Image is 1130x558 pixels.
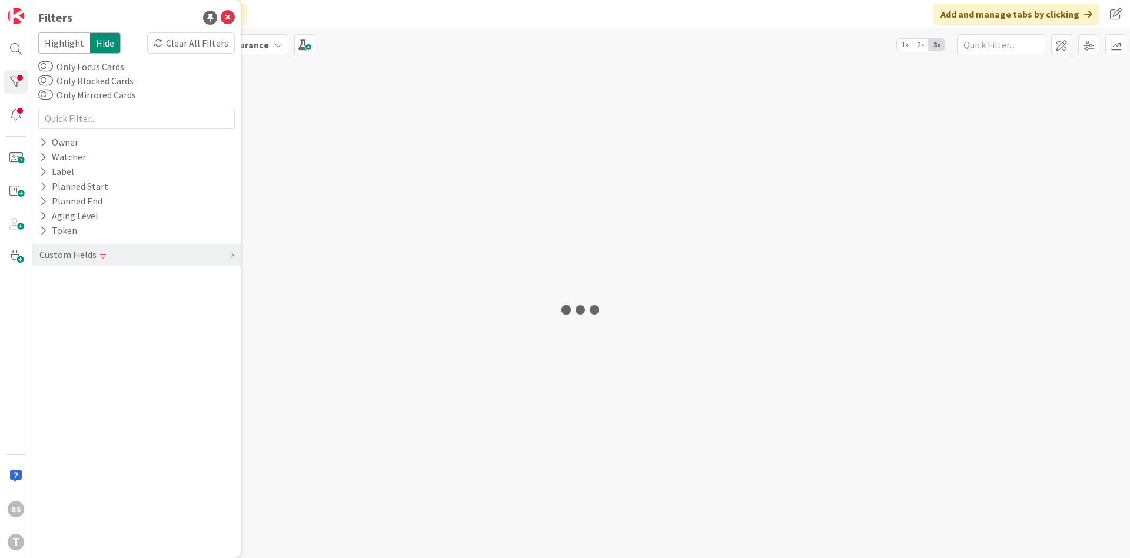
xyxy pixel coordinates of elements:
[38,108,235,129] input: Quick Filter...
[38,209,99,223] div: Aging Level
[147,32,235,54] div: Clear All Filters
[38,75,53,87] button: Only Blocked Cards
[38,194,104,209] div: Planned End
[913,39,929,51] span: 2x
[38,9,72,27] div: Filters
[8,534,24,550] div: T
[38,89,53,101] button: Only Mirrored Cards
[38,32,90,54] span: Highlight
[38,164,75,179] div: Label
[90,32,121,54] span: Hide
[38,61,53,72] button: Only Focus Cards
[38,247,98,262] div: Custom Fields
[38,179,109,194] div: Planned Start
[929,39,945,51] span: 3x
[38,88,136,102] label: Only Mirrored Cards
[38,223,78,238] div: Token
[38,74,134,88] label: Only Blocked Cards
[8,501,24,517] div: BS
[957,34,1045,55] input: Quick Filter...
[8,8,24,24] img: Visit kanbanzone.com
[38,135,79,150] div: Owner
[38,60,124,74] label: Only Focus Cards
[38,150,87,164] div: Watcher
[933,4,1099,25] div: Add and manage tabs by clicking
[897,39,913,51] span: 1x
